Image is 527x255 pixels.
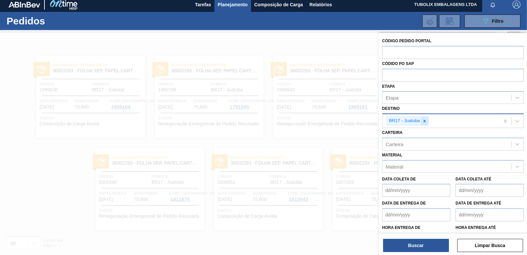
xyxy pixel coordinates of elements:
img: Logout [513,1,520,9]
input: dd/mm/yyyy [456,184,524,197]
div: Carteira [386,141,403,147]
label: Data de Entrega até [456,201,501,206]
div: Etapa [386,95,399,101]
label: Códido PO SAP [382,61,414,66]
button: Filtro [464,15,520,28]
label: Data de Entrega de [382,201,426,206]
div: Importar Negociações dos Pedidos [422,15,437,28]
span: Planejamento [218,1,248,9]
input: dd/mm/yyyy [382,184,450,197]
label: Data coleta de [382,177,416,181]
h1: Pedidos [7,17,102,25]
div: Solicitação de Revisão de Pedidos [439,15,460,28]
label: Hora entrega de [382,223,450,233]
label: Etapa [382,84,395,89]
div: Material [386,164,403,169]
input: dd/mm/yyyy [456,208,524,221]
label: Código Pedido Portal [382,39,431,43]
span: Composição de Carga [254,1,303,9]
label: Material [382,153,402,157]
input: dd/mm/yyyy [382,208,450,221]
span: Relatórios [310,1,332,9]
label: Destino [382,106,400,111]
label: Hora entrega até [456,223,524,233]
span: Filtro [492,18,504,24]
div: BR17 - Juatuba [387,117,421,125]
div: Visão em Lista [496,32,508,44]
div: Visão em Cards [508,32,520,44]
label: Data coleta até [456,177,491,181]
img: TNhmsLtSVTkK8tSr43FrP2fwEKptu5GPRR3wAAAABJRU5ErkJggg== [9,2,40,8]
span: Tarefas [195,1,211,9]
label: Carteira [382,130,402,135]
